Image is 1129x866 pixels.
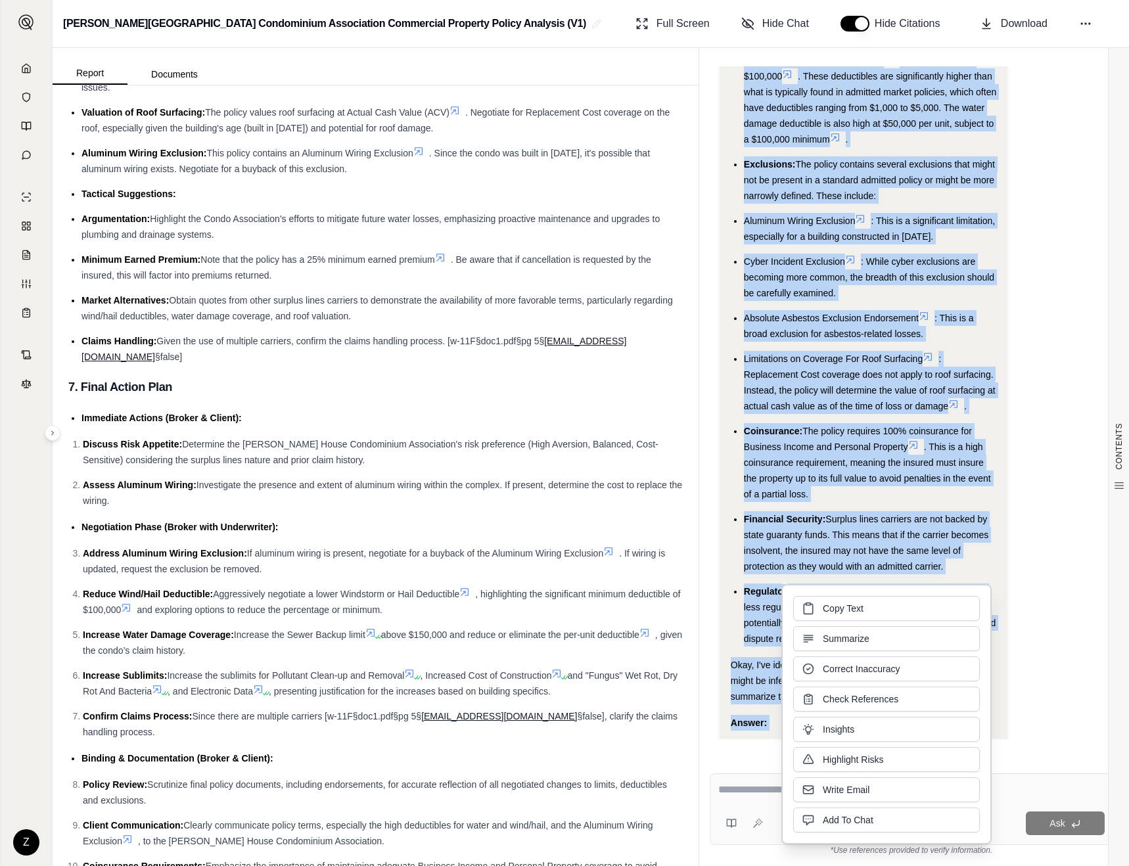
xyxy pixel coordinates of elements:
span: Check References [823,693,898,706]
button: Hide Chat [736,11,814,37]
span: , given the condo’s claim history. [83,629,682,656]
span: Obtain quotes from other surplus lines carriers to demonstrate the availability of more favorable... [81,295,673,321]
span: Increase the Sewer Backup limit [234,629,365,640]
span: Increase Sublimits: [83,670,167,681]
button: Highlight Risks [793,747,980,772]
span: Policy Review: [83,779,147,790]
span: Determine the [PERSON_NAME] House Condominium Association's risk preference (High Aversion, Balan... [83,439,658,465]
span: Add To Chat [823,813,873,827]
a: Single Policy [9,184,44,210]
span: Surplus lines insurers are subject to less regulatory oversight than admitted carriers. This can ... [744,586,996,644]
span: Aluminum Wiring Exclusion [744,216,856,226]
span: Okay, I've identified several potential areas where this policy might be inferior to an admitted ... [731,660,976,702]
button: Full Screen [630,11,715,37]
span: : Replacement Cost coverage does not apply to roof surfacing. Instead, the policy will determine ... [744,353,996,411]
span: Client Communication: [83,820,183,831]
button: Copy Text [793,596,980,621]
h3: 7. Final Action Plan [68,375,683,399]
span: Reduce Wind/Hail Deductible: [83,589,213,599]
span: Ask [1049,818,1065,829]
a: Home [9,55,44,81]
span: Insights [823,723,854,736]
span: : This is a broad exclusion for asbestos-related losses. [744,313,974,339]
span: Correct Inaccuracy [823,662,900,675]
span: , and Electronic Data [168,686,253,696]
span: Market Alternatives: [81,295,169,306]
span: , Increased Cost of Construction [420,670,551,681]
a: Contract Analysis [9,342,44,368]
span: Surplus lines carriers are not backed by state guaranty funds. This means that if the carrier bec... [744,514,988,572]
span: . Be aware that if cancellation is requested by the insured, this will factor into premiums retur... [81,254,651,281]
span: , highlighting the significant minimum deductible of $100,000 [83,589,680,615]
a: Chat [9,142,44,168]
button: Check References [793,687,980,712]
span: Cyber Incident Exclusion [744,256,845,267]
button: Expand sidebar [13,9,39,35]
span: : This is a significant limitation, especially for a building constructed in [DATE]. [744,216,995,242]
button: Write Email [793,777,980,802]
div: *Use references provided to verify information. [710,845,1113,855]
span: Given the use of multiple carriers, confirm the claims handling process. [w-11F§doc1.pdf§pg 5§ [156,336,544,346]
span: Regulatory Oversight: [744,586,841,597]
span: Aggressively negotiate a lower Windstorm or Hail Deductible [213,589,459,599]
span: . [964,401,967,411]
span: Absolute Asbestos Exclusion Endorsement [744,313,919,323]
span: Financial Security: [744,514,825,524]
span: Copy Text [823,602,864,615]
a: Legal Search Engine [9,371,44,397]
span: Claims Handling: [81,336,156,346]
span: Binding & Documentation (Broker & Client): [81,753,273,763]
span: : While cyber exclusions are becoming more common, the breadth of this exclusion should be carefu... [744,256,994,298]
a: Policy Comparisons [9,213,44,239]
span: . [846,134,848,145]
span: Negotiation Phase (Broker with Underwriter): [81,522,278,532]
span: . This is a high coinsurance requirement, meaning the insured must insure the property up to its ... [744,442,991,499]
a: Claim Coverage [9,242,44,268]
img: Expand sidebar [18,14,34,30]
span: above $150,000 and reduce or eliminate the per-unit deductible [381,629,639,640]
span: The policy requires 100% coinsurance for Business Income and Personal Property [744,426,972,452]
span: , presenting justification for the increases based on building specifics. [269,686,551,696]
button: Add To Chat [793,808,980,832]
span: Write Email [823,783,869,796]
span: This policy contains an Aluminum Wiring Exclusion [206,148,413,158]
span: Highlight the Condo Association's efforts to mitigate future water losses, emphasizing proactive ... [81,214,660,240]
span: Hide Citations [875,16,948,32]
div: Z [13,829,39,855]
a: Coverage Table [9,300,44,326]
span: Minimum Earned Premium: [81,254,200,265]
span: Note that the policy has a 25% minimum earned premium [200,254,434,265]
span: and exploring options to reduce the percentage or minimum. [137,604,382,615]
strong: Answer: [731,718,767,728]
span: , to the [PERSON_NAME] House Condominium Association. [138,836,384,846]
span: Valuation of Roof Surfacing: [81,107,205,118]
span: Scrutinize final policy documents, including endorsements, for accurate reflection of all negotia... [83,779,667,806]
span: Summarize [823,632,869,645]
span: Confirm Claims Process: [83,711,193,721]
span: . These deductibles are significantly higher than what is typically found in admitted market poli... [744,71,996,145]
span: and "Fungus" Wet Rot, Dry Rot And Bacteria [83,670,678,696]
button: Download [975,11,1053,37]
span: Aluminum Wiring Exclusion: [81,148,206,158]
span: Hide Chat [762,16,809,32]
a: [EMAIL_ADDRESS][DOMAIN_NAME] [421,711,577,721]
span: Address Aluminum Wiring Exclusion: [83,548,247,558]
span: §false] [155,352,182,362]
span: Argumentation: [81,214,150,224]
span: Coinsurance: [744,426,802,436]
a: Documents Vault [9,84,44,110]
span: with a minimum of $100,000 [744,55,974,81]
button: Insights [793,717,980,742]
button: Report [53,62,127,85]
span: If aluminum wiring is present, negotiate for a buyback of the Aluminum Wiring Exclusion [247,548,603,558]
span: Tactical Suggestions: [81,189,176,199]
span: Full Screen [657,16,710,32]
button: Correct Inaccuracy [793,656,980,681]
button: Ask [1026,811,1105,835]
a: Prompt Library [9,113,44,139]
span: Limitations on Coverage For Roof Surfacing [744,353,923,364]
span: Since there are multiple carriers [w-11F§doc1.pdf§pg 5§ [193,711,422,721]
span: Download [1001,16,1048,32]
button: Expand sidebar [45,425,60,441]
